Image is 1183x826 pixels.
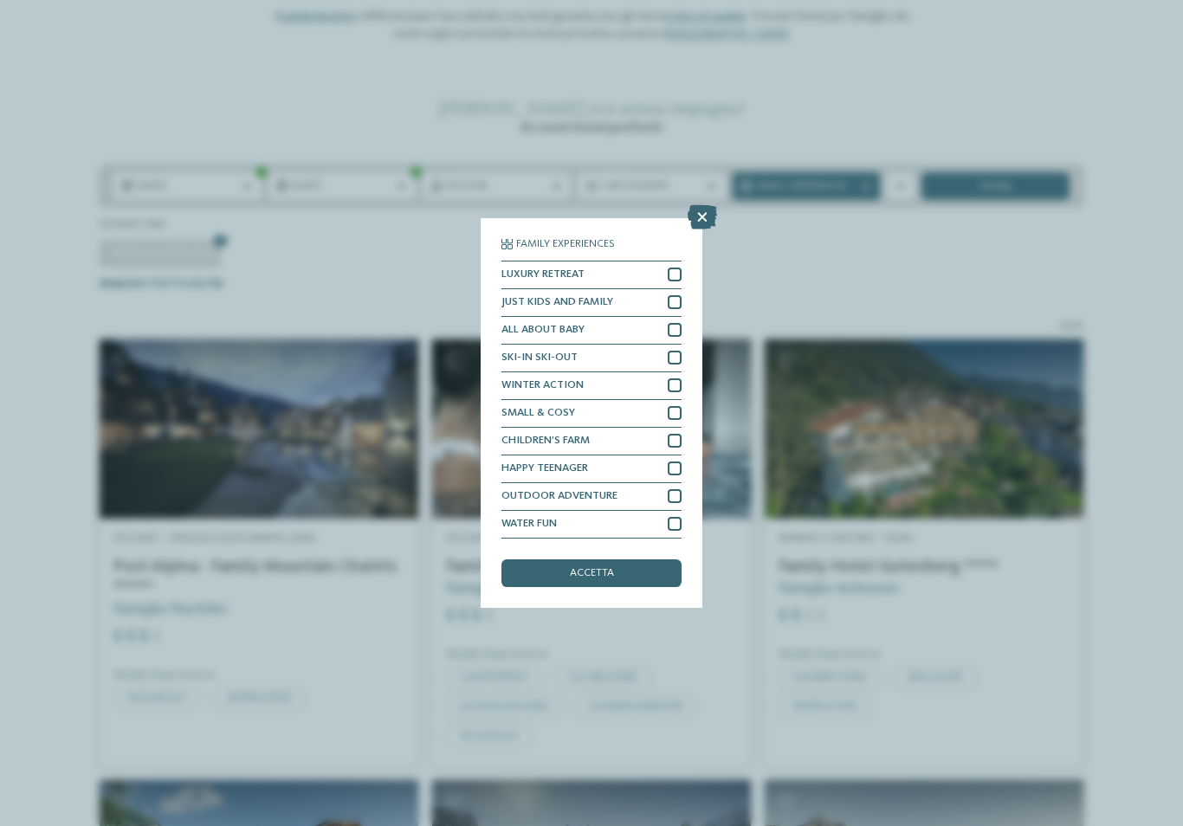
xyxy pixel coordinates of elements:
span: SKI-IN SKI-OUT [501,352,578,364]
span: LUXURY RETREAT [501,269,585,281]
span: SMALL & COSY [501,408,575,419]
span: WATER FUN [501,519,557,530]
span: OUTDOOR ADVENTURE [501,491,617,502]
span: JUST KIDS AND FAMILY [501,297,613,308]
span: WINTER ACTION [501,380,584,391]
span: CHILDREN’S FARM [501,436,590,447]
span: Family Experiences [516,239,615,250]
span: accetta [570,568,614,579]
span: ALL ABOUT BABY [501,325,585,336]
span: HAPPY TEENAGER [501,463,588,474]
